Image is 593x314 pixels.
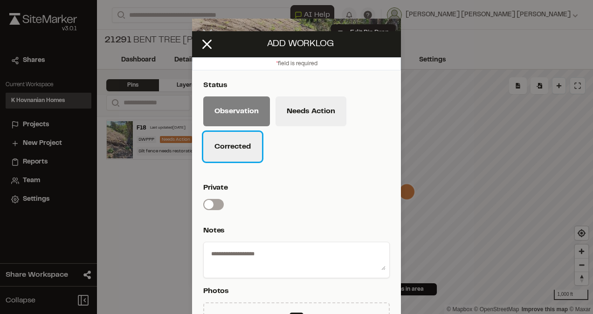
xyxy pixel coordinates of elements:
[203,225,386,236] p: Notes
[276,96,346,126] button: Needs Action
[203,132,262,162] button: Corrected
[203,286,386,297] p: Photos
[203,96,270,126] button: Observation
[203,80,386,91] p: Status
[203,182,386,193] p: Private
[192,57,401,70] div: field is required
